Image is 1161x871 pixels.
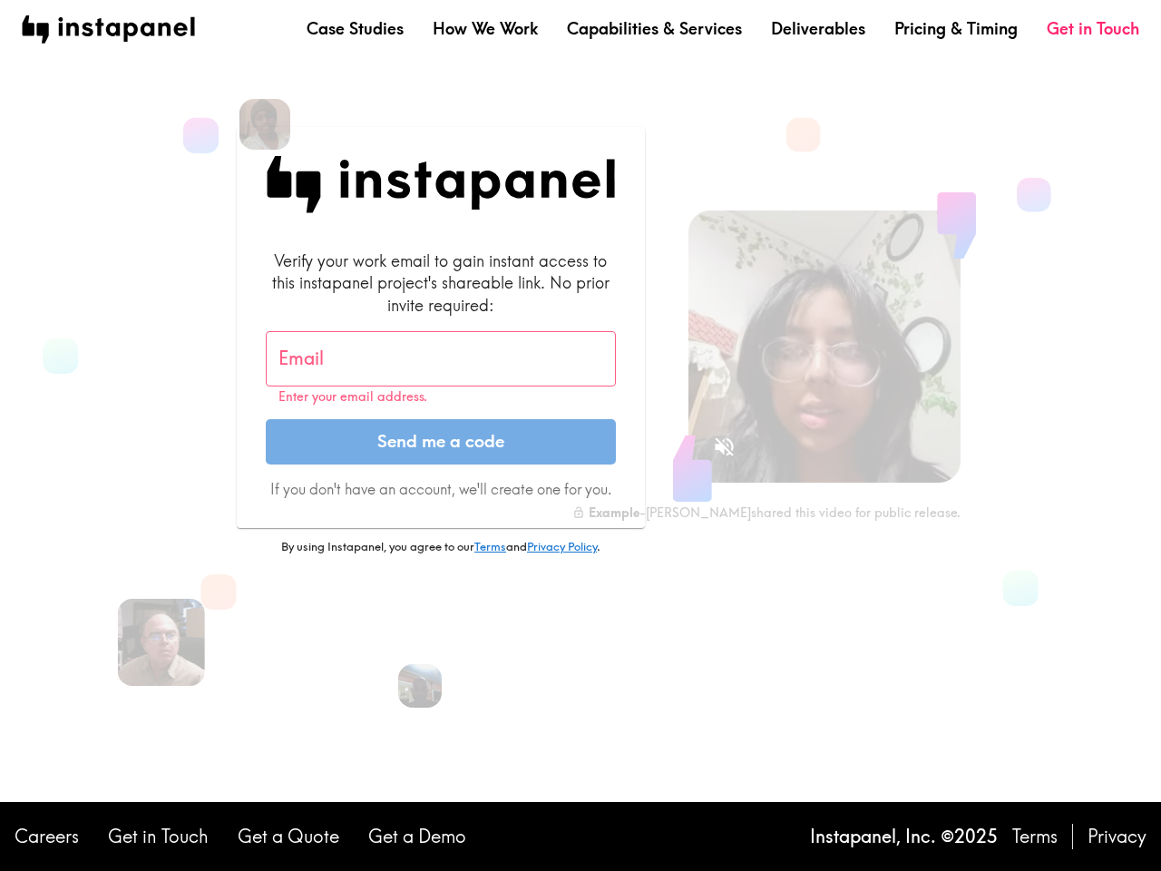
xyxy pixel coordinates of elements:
img: Venita [239,99,290,150]
img: Instapanel [266,156,616,213]
a: Get a Demo [368,824,466,849]
button: Send me a code [266,419,616,465]
div: Verify your work email to gain instant access to this instapanel project's shareable link. No pri... [266,250,616,317]
button: Sound is off [705,427,744,466]
a: How We Work [433,17,538,40]
a: Privacy Policy [527,539,597,553]
img: Robert [118,599,205,686]
p: By using Instapanel, you agree to our and . [237,539,645,555]
a: Terms [1012,824,1058,849]
a: Careers [15,824,79,849]
a: Pricing & Timing [894,17,1018,40]
img: instapanel [22,15,195,44]
a: Terms [474,539,506,553]
a: Privacy [1088,824,1146,849]
p: Instapanel, Inc. © 2025 [810,824,998,849]
div: - [PERSON_NAME] shared this video for public release. [572,504,961,521]
p: If you don't have an account, we'll create one for you. [266,479,616,499]
img: Ari [398,664,442,708]
a: Get in Touch [1047,17,1139,40]
p: Enter your email address. [278,389,603,405]
a: Capabilities & Services [567,17,742,40]
a: Case Studies [307,17,404,40]
a: Get in Touch [108,824,209,849]
b: Example [589,504,639,521]
a: Get a Quote [238,824,339,849]
a: Deliverables [771,17,865,40]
